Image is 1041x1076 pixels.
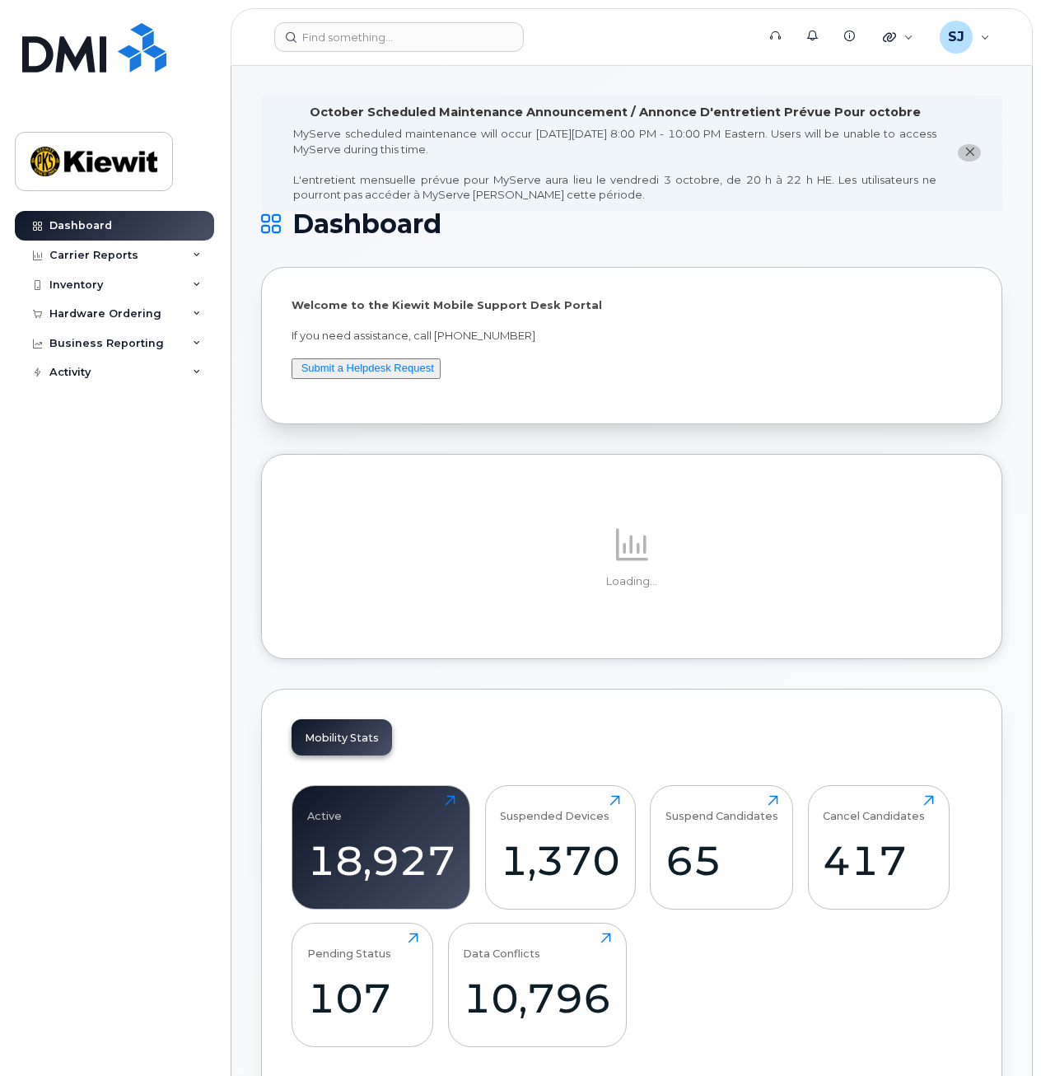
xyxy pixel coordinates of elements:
[307,795,455,901] a: Active18,927
[310,104,921,121] div: October Scheduled Maintenance Announcement / Annonce D'entretient Prévue Pour octobre
[463,933,540,960] div: Data Conflicts
[969,1004,1029,1064] iframe: Messenger Launcher
[292,358,441,379] button: Submit a Helpdesk Request
[307,933,391,960] div: Pending Status
[292,212,441,236] span: Dashboard
[958,144,981,161] button: close notification
[293,126,936,203] div: MyServe scheduled maintenance will occur [DATE][DATE] 8:00 PM - 10:00 PM Eastern. Users will be u...
[307,974,418,1022] div: 107
[463,933,611,1038] a: Data Conflicts10,796
[500,836,620,885] div: 1,370
[500,795,620,901] a: Suspended Devices1,370
[292,574,972,589] p: Loading...
[665,795,778,901] a: Suspend Candidates65
[463,974,611,1022] div: 10,796
[500,795,609,822] div: Suspended Devices
[307,795,342,822] div: Active
[823,795,934,901] a: Cancel Candidates417
[292,328,972,344] p: If you need assistance, call [PHONE_NUMBER]
[823,836,934,885] div: 417
[823,795,925,822] div: Cancel Candidates
[307,933,418,1038] a: Pending Status107
[665,795,778,822] div: Suspend Candidates
[307,836,455,885] div: 18,927
[665,836,778,885] div: 65
[301,362,434,374] a: Submit a Helpdesk Request
[292,297,972,313] p: Welcome to the Kiewit Mobile Support Desk Portal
